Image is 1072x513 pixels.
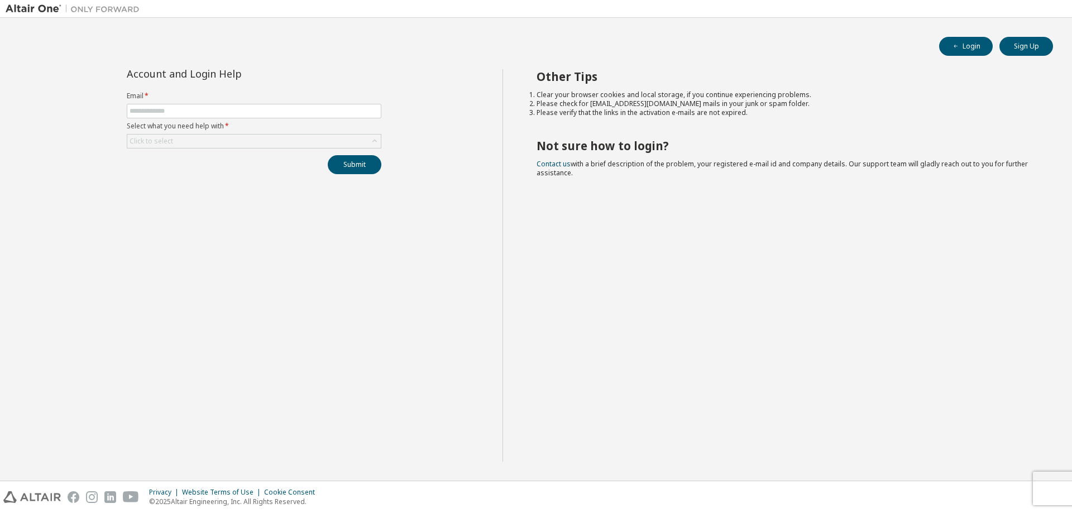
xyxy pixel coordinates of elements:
div: Account and Login Help [127,69,331,78]
p: © 2025 Altair Engineering, Inc. All Rights Reserved. [149,497,322,506]
img: instagram.svg [86,491,98,503]
div: Website Terms of Use [182,488,264,497]
button: Sign Up [999,37,1053,56]
img: altair_logo.svg [3,491,61,503]
button: Login [939,37,993,56]
label: Select what you need help with [127,122,381,131]
img: Altair One [6,3,145,15]
button: Submit [328,155,381,174]
div: Cookie Consent [264,488,322,497]
label: Email [127,92,381,100]
h2: Not sure how to login? [537,138,1033,153]
a: Contact us [537,159,571,169]
div: Click to select [127,135,381,148]
img: linkedin.svg [104,491,116,503]
li: Clear your browser cookies and local storage, if you continue experiencing problems. [537,90,1033,99]
img: facebook.svg [68,491,79,503]
h2: Other Tips [537,69,1033,84]
div: Click to select [130,137,173,146]
div: Privacy [149,488,182,497]
li: Please verify that the links in the activation e-mails are not expired. [537,108,1033,117]
span: with a brief description of the problem, your registered e-mail id and company details. Our suppo... [537,159,1028,178]
li: Please check for [EMAIL_ADDRESS][DOMAIN_NAME] mails in your junk or spam folder. [537,99,1033,108]
img: youtube.svg [123,491,139,503]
